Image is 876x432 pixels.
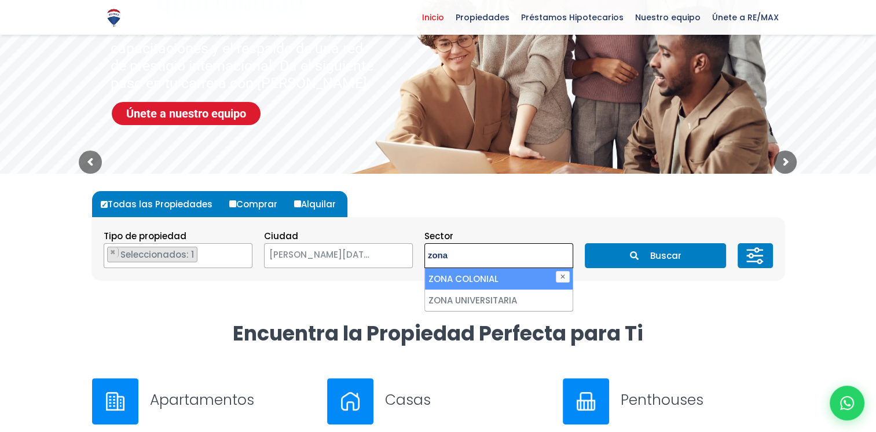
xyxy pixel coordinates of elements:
[101,201,108,208] input: Todas las Propiedades
[629,9,706,26] span: Nuestro equipo
[119,248,197,261] span: Seleccionados: 1
[112,102,261,125] a: Únete a nuestro equipo
[450,9,515,26] span: Propiedades
[585,243,726,268] button: Buscar
[239,247,246,258] button: Remove all items
[264,230,298,242] span: Ciudad
[240,247,245,258] span: ×
[229,200,236,207] input: Comprar
[264,243,413,268] span: SANTO DOMINGO DE GUZMÁN
[226,191,289,217] label: Comprar
[425,268,573,290] li: ZONA COLONIAL
[104,244,111,269] textarea: Search
[621,390,785,410] h3: Penthouses
[150,390,314,410] h3: Apartamentos
[327,378,549,424] a: Casas
[556,271,570,283] button: ✕
[104,8,124,28] img: Logo de REMAX
[108,247,119,258] button: Remove item
[110,247,116,258] span: ×
[425,290,573,311] li: ZONA UNIVERSITARIA
[294,200,301,207] input: Alquilar
[383,247,401,265] button: Remove all items
[111,23,376,92] sr7-txt: Accede a herramientas exclusivas, capacitaciones y el respaldo de una red de prestigio internacio...
[98,191,224,217] label: Todas las Propiedades
[104,230,186,242] span: Tipo de propiedad
[265,247,383,263] span: SANTO DOMINGO DE GUZMÁN
[385,390,549,410] h3: Casas
[424,230,453,242] span: Sector
[233,319,643,347] strong: Encuentra la Propiedad Perfecta para Ti
[416,9,450,26] span: Inicio
[291,191,347,217] label: Alquilar
[395,251,401,261] span: ×
[706,9,785,26] span: Únete a RE/MAX
[515,9,629,26] span: Préstamos Hipotecarios
[563,378,785,424] a: Penthouses
[92,378,314,424] a: Apartamentos
[107,247,197,262] li: APARTAMENTO
[425,244,537,269] textarea: Search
